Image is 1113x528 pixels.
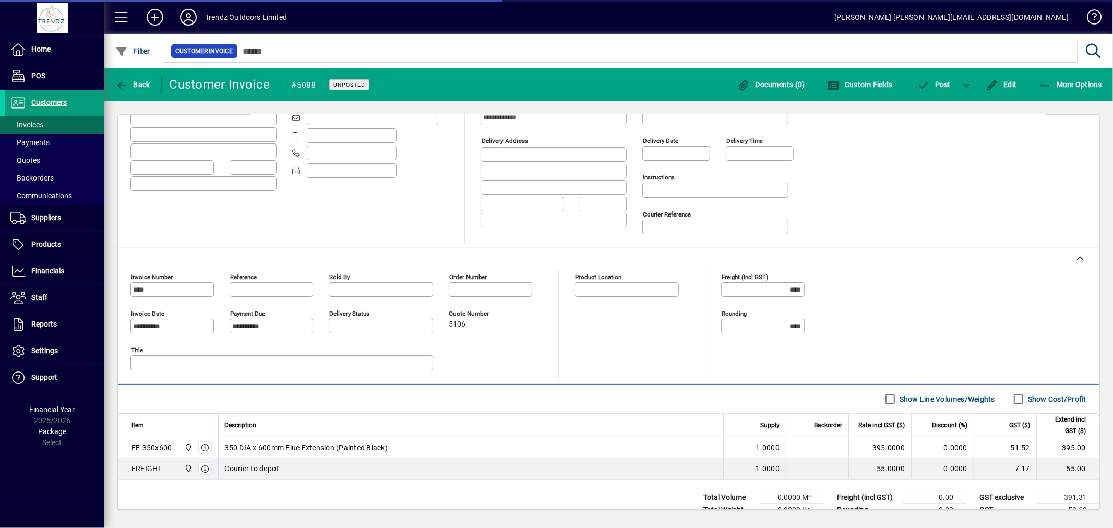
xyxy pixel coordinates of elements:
[5,311,104,338] a: Reports
[31,45,51,53] span: Home
[1036,75,1105,94] button: More Options
[131,310,164,317] mat-label: Invoice date
[737,80,805,89] span: Documents (0)
[10,174,54,182] span: Backorders
[5,134,104,151] a: Payments
[1037,504,1099,517] td: 58.69
[761,504,823,517] td: 0.0000 Kg
[31,346,58,355] span: Settings
[903,491,966,504] td: 0.00
[31,240,61,248] span: Products
[855,442,905,453] div: 395.0000
[760,419,780,431] span: Supply
[5,116,104,134] a: Invoices
[698,504,761,517] td: Total Weight
[449,273,487,281] mat-label: Order number
[911,458,974,479] td: 0.0000
[911,437,974,458] td: 0.0000
[333,81,365,88] span: Unposted
[1026,394,1086,404] label: Show Cost/Profit
[1036,437,1099,458] td: 395.00
[5,187,104,205] a: Communications
[329,310,369,317] mat-label: Delivery status
[131,273,173,281] mat-label: Invoice number
[834,9,1069,26] div: [PERSON_NAME] [PERSON_NAME][EMAIL_ADDRESS][DOMAIN_NAME]
[10,191,72,200] span: Communications
[832,491,903,504] td: Freight (incl GST)
[5,169,104,187] a: Backorders
[722,273,768,281] mat-label: Freight (incl GST)
[903,504,966,517] td: 0.00
[449,310,511,317] span: Quote number
[131,346,143,354] mat-label: Title
[1043,414,1086,437] span: Extend incl GST ($)
[31,293,47,302] span: Staff
[131,419,144,431] span: Item
[5,338,104,364] a: Settings
[1039,80,1103,89] span: More Options
[38,427,66,436] span: Package
[832,504,903,517] td: Rounding
[974,491,1037,504] td: GST exclusive
[113,42,153,61] button: Filter
[31,98,67,106] span: Customers
[225,463,279,474] span: Courier to depot
[974,437,1036,458] td: 51.52
[115,80,150,89] span: Back
[698,491,761,504] td: Total Volume
[917,80,951,89] span: ost
[10,138,50,147] span: Payments
[230,310,265,317] mat-label: Payment due
[115,47,150,55] span: Filter
[912,75,956,94] button: Post
[575,273,621,281] mat-label: Product location
[225,419,257,431] span: Description
[131,463,162,474] div: FREIGHT
[1079,2,1100,36] a: Knowledge Base
[5,285,104,311] a: Staff
[761,491,823,504] td: 0.0000 M³
[756,463,780,474] span: 1.0000
[814,419,842,431] span: Backorder
[5,232,104,258] a: Products
[31,213,61,222] span: Suppliers
[1009,419,1030,431] span: GST ($)
[1037,491,1099,504] td: 391.31
[827,80,893,89] span: Custom Fields
[10,121,43,129] span: Invoices
[113,75,153,94] button: Back
[292,77,316,93] div: #5088
[5,63,104,89] a: POS
[983,75,1020,94] button: Edit
[182,442,194,453] span: New Plymouth
[172,8,205,27] button: Profile
[230,273,257,281] mat-label: Reference
[974,458,1036,479] td: 7.17
[170,76,270,93] div: Customer Invoice
[329,273,350,281] mat-label: Sold by
[5,151,104,169] a: Quotes
[726,137,763,145] mat-label: Delivery time
[5,205,104,231] a: Suppliers
[104,75,162,94] app-page-header-button: Back
[643,174,675,181] mat-label: Instructions
[5,37,104,63] a: Home
[138,8,172,27] button: Add
[205,9,287,26] div: Trendz Outdoors Limited
[756,442,780,453] span: 1.0000
[31,267,64,275] span: Financials
[897,394,995,404] label: Show Line Volumes/Weights
[449,320,465,329] span: 5106
[735,75,808,94] button: Documents (0)
[643,137,678,145] mat-label: Delivery date
[30,405,75,414] span: Financial Year
[932,419,967,431] span: Discount (%)
[225,442,388,453] span: 350 DIA x 600mm Flue Extension (Painted Black)
[5,258,104,284] a: Financials
[5,365,104,391] a: Support
[31,320,57,328] span: Reports
[935,80,940,89] span: P
[858,419,905,431] span: Rate incl GST ($)
[175,46,233,56] span: Customer Invoice
[31,71,45,80] span: POS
